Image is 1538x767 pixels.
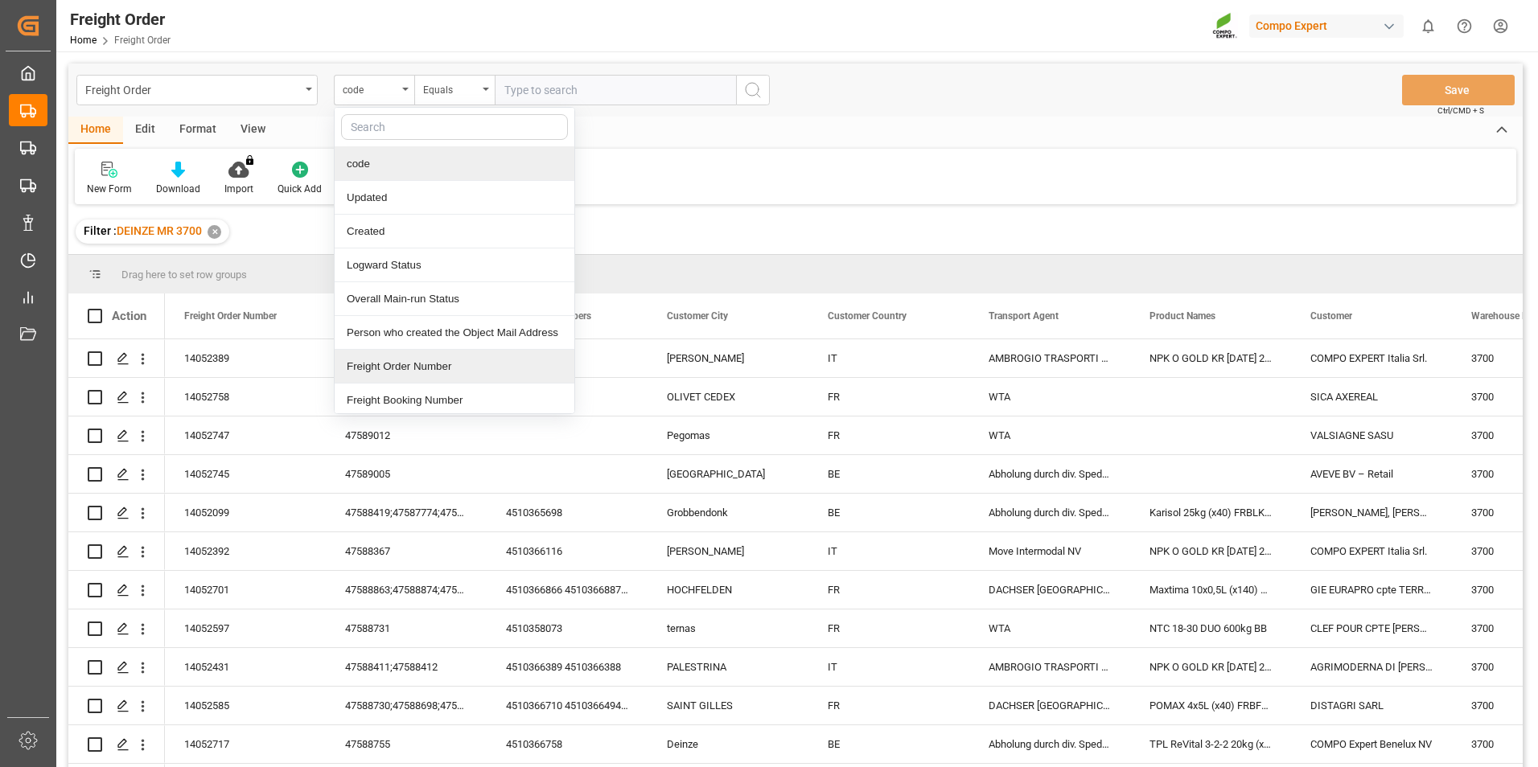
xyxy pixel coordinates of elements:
div: COMPO EXPERT Italia Srl. [1291,532,1452,570]
span: Customer [1310,310,1352,322]
div: Deinze [648,725,808,763]
div: Abholung durch div. Spediteure [969,455,1130,493]
div: Logward Status [335,248,574,282]
div: 47588731 [326,609,487,647]
div: IT [808,339,969,377]
div: [PERSON_NAME], [PERSON_NAME] & Co N.V. [1291,494,1452,531]
div: [PERSON_NAME] [648,532,808,570]
div: FR [808,378,969,416]
div: FR [808,416,969,454]
div: NPK O GOLD KR [DATE] 25kg (x60) IT [1130,648,1291,686]
div: Freight Order Number [335,350,574,383]
button: open menu [76,75,318,105]
div: Freight Order [70,7,171,31]
div: Grobbendonk [648,494,808,531]
div: OLIVET CEDEX [648,378,808,416]
button: show 0 new notifications [1410,8,1446,44]
div: Freight Booking Number [335,383,574,417]
div: AMBROGIO TRASPORTI S.P.A. [969,339,1130,377]
div: GIE EURAPRO cpte TERRAGREEN [1291,571,1452,609]
button: Save [1402,75,1515,105]
div: 47588419;47587774;47587685 [326,494,487,531]
div: Press SPACE to select this row. [68,571,165,609]
span: DEINZE MR 3700 [117,224,202,237]
div: Press SPACE to select this row. [68,687,165,725]
div: Edit [123,117,167,144]
div: ✕ [208,225,221,239]
div: HOCHFELDEN [648,571,808,609]
div: 14052747 [165,416,326,454]
div: DACHSER [GEOGRAPHIC_DATA] N.V./S.A [969,687,1130,724]
div: ternas [648,609,808,647]
div: Press SPACE to select this row. [68,532,165,571]
img: Screenshot%202023-09-29%20at%2010.02.21.png_1712312052.png [1212,12,1238,40]
div: Home [68,117,123,144]
div: Download [156,182,200,196]
div: 14052758 [165,378,326,416]
div: NPK O GOLD KR [DATE] 25kg (x60) IT [1130,339,1291,377]
div: Press SPACE to select this row. [68,416,165,455]
div: DISTAGRI SARL [1291,687,1452,724]
div: 47588755 [326,725,487,763]
div: VALSIAGNE SASU [1291,416,1452,454]
div: 14052701 [165,571,326,609]
div: Overall Main-run Status [335,282,574,316]
div: Move Intermodal NV [969,532,1130,570]
div: 4510366758 [487,725,648,763]
div: Person who created the Object Mail Address [335,316,574,350]
input: Type to search [495,75,736,105]
div: Press SPACE to select this row. [68,455,165,494]
div: BE [808,494,969,531]
div: Press SPACE to select this row. [68,339,165,378]
span: Customer City [667,310,728,322]
div: View [228,117,278,144]
div: Equals [423,79,478,97]
div: code [343,79,397,97]
span: Freight Order Number [184,310,277,322]
div: SAINT GILLES [648,687,808,724]
div: 14052389 [165,339,326,377]
span: Ctrl/CMD + S [1437,105,1484,117]
div: Format [167,117,228,144]
input: Search [341,114,568,140]
div: 4510366116 [487,532,648,570]
div: FR [808,609,969,647]
span: Drag here to set row groups [121,269,247,281]
span: Product Names [1149,310,1215,322]
div: NPK O GOLD KR [DATE] 25kg (x60) IT [1130,532,1291,570]
div: 14052585 [165,687,326,724]
div: IT [808,648,969,686]
button: close menu [334,75,414,105]
span: Filter : [84,224,117,237]
div: Created [335,215,574,248]
div: NTC 18-30 DUO 600kg BB [1130,609,1291,647]
div: 4510366710 4510366494 4510366528 4510366767 4510366690 [487,687,648,724]
div: 47588356 [326,339,487,377]
div: Press SPACE to select this row. [68,648,165,687]
div: Quick Add [278,182,322,196]
span: Transport Agent [989,310,1059,322]
div: [PERSON_NAME] [648,339,808,377]
button: Compo Expert [1249,10,1410,41]
div: Press SPACE to select this row. [68,725,165,764]
div: 14052597 [165,609,326,647]
div: Compo Expert [1249,14,1404,38]
div: Press SPACE to select this row. [68,609,165,648]
div: 14052099 [165,494,326,531]
div: Maxtima 10x0,5L (x140) FRPOMAX 5LBFL FET SL 10L (x60) FR,DE;DEVATOL 10L (x40);Finalsan 10L (x40);... [1130,571,1291,609]
div: 4510366866 4510366887 4510366761 4510366893 4510366789 4510365177 4510366888 4510366882 [487,571,648,609]
div: 14052431 [165,648,326,686]
div: Press SPACE to select this row. [68,494,165,532]
button: open menu [414,75,495,105]
div: Press SPACE to select this row. [68,378,165,416]
div: AGRIMODERNA DI [PERSON_NAME] [1291,648,1452,686]
div: 47589005 [326,455,487,493]
div: 4510366389 4510366388 [487,648,648,686]
div: IT [808,532,969,570]
div: 47589023 [326,378,487,416]
div: Abholung durch div. Spediteure [969,494,1130,531]
div: FR [808,571,969,609]
div: New Form [87,182,132,196]
div: Freight Order [85,79,300,99]
button: Help Center [1446,8,1482,44]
